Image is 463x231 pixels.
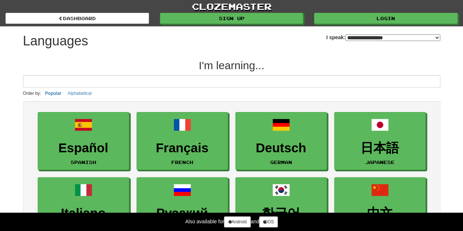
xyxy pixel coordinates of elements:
a: Login [314,13,458,24]
select: I speak: [346,34,440,41]
small: French [171,160,193,165]
h3: 한국어 [239,206,323,220]
h3: Français [141,141,224,155]
a: EspañolSpanish [38,112,129,170]
a: DeutschGerman [235,112,327,170]
button: Alphabetical [66,89,94,97]
h3: Italiano [42,206,125,220]
a: FrançaisFrench [137,112,228,170]
small: Japanese [365,160,395,165]
h3: Español [42,141,125,155]
small: Order by: [23,91,41,96]
h2: I'm learning... [23,59,440,71]
small: Spanish [71,160,96,165]
h3: Русский [141,206,224,220]
a: iOS [259,216,278,227]
a: dashboard [5,13,149,24]
h3: Deutsch [239,141,323,155]
h1: Languages [23,34,88,48]
a: Sign up [160,13,303,24]
a: Android [224,216,250,227]
button: Popular [43,89,64,97]
a: 日本語Japanese [334,112,426,170]
h3: 中文 [338,206,422,220]
label: I speak: [326,34,440,41]
h3: 日本語 [338,141,422,155]
small: German [270,160,292,165]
